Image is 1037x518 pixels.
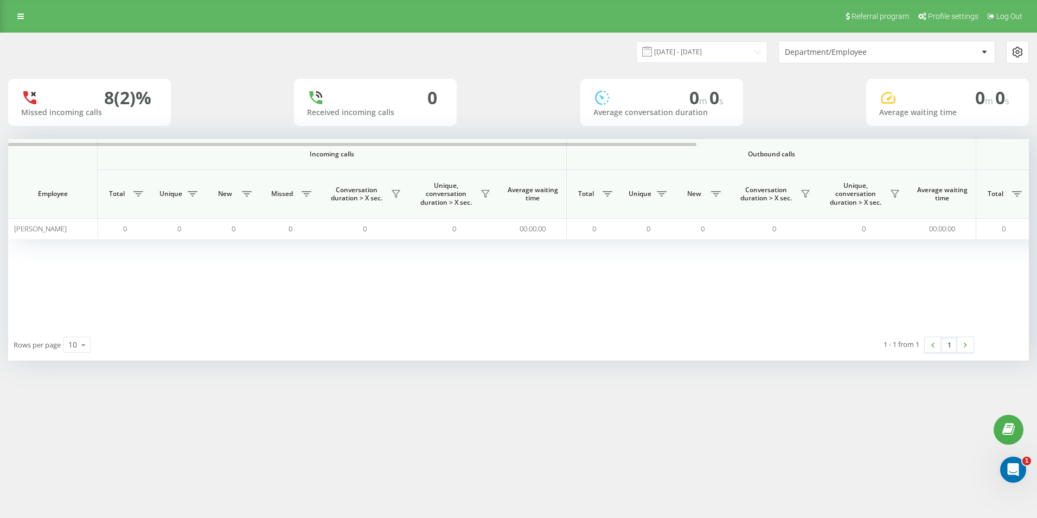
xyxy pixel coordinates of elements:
[507,186,558,203] span: Average waiting time
[14,224,67,233] span: [PERSON_NAME]
[689,86,709,109] span: 0
[996,12,1022,21] span: Log Out
[884,339,919,350] div: 1 - 1 from 1
[452,224,456,233] span: 0
[14,340,61,350] span: Rows per page
[68,339,77,350] div: 10
[982,189,1009,198] span: Total
[879,108,1016,117] div: Average waiting time
[232,224,235,233] span: 0
[908,218,976,239] td: 00:00:00
[985,95,995,107] span: m
[699,95,709,107] span: m
[212,189,239,198] span: New
[1022,457,1031,465] span: 1
[17,189,88,198] span: Employee
[772,224,776,233] span: 0
[1005,95,1009,107] span: s
[21,108,158,117] div: Missed incoming calls
[415,181,477,207] span: Unique, conversation duration > Х sec.
[1000,457,1026,483] iframe: Intercom live chat
[126,150,538,159] span: Incoming calls
[928,12,978,21] span: Profile settings
[499,218,567,239] td: 00:00:00
[572,189,599,198] span: Total
[1002,224,1006,233] span: 0
[289,224,292,233] span: 0
[719,95,724,107] span: s
[709,86,724,109] span: 0
[123,224,127,233] span: 0
[157,189,184,198] span: Unique
[975,86,995,109] span: 0
[266,189,298,198] span: Missed
[995,86,1009,109] span: 0
[592,150,951,159] span: Outbound calls
[177,224,181,233] span: 0
[917,186,968,203] span: Average waiting time
[325,186,388,203] span: Conversation duration > Х sec.
[104,87,151,108] div: 8 (2)%
[824,181,887,207] span: Unique, conversation duration > Х sec.
[941,337,957,352] a: 1
[785,48,914,57] div: Department/Employee
[681,189,708,198] span: New
[103,189,130,198] span: Total
[862,224,866,233] span: 0
[646,224,650,233] span: 0
[307,108,444,117] div: Received incoming calls
[363,224,367,233] span: 0
[701,224,705,233] span: 0
[427,87,437,108] div: 0
[626,189,654,198] span: Unique
[592,224,596,233] span: 0
[852,12,909,21] span: Referral program
[735,186,797,203] span: Conversation duration > Х sec.
[593,108,730,117] div: Average conversation duration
